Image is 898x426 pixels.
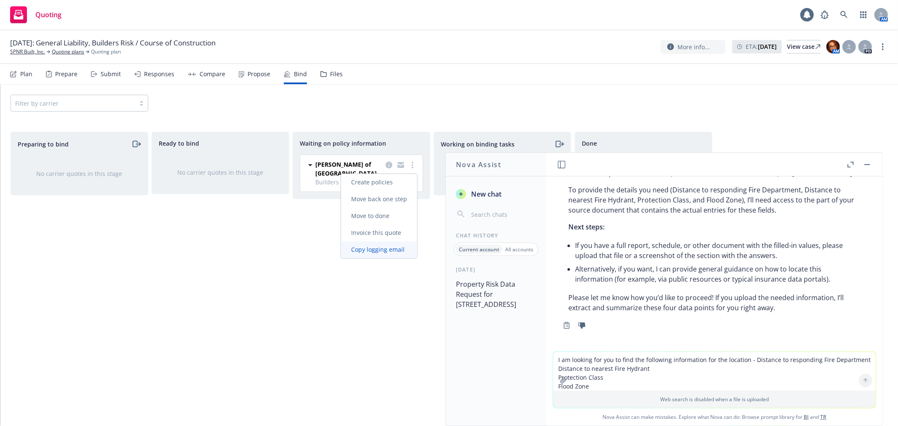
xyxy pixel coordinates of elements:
a: Quoting plans [52,48,84,56]
span: Move to done [341,212,400,220]
span: [PERSON_NAME] of [GEOGRAPHIC_DATA] [315,160,382,178]
button: More info... [661,40,725,54]
div: Propose [248,71,270,77]
span: Next steps: [568,222,605,232]
input: Search chats [469,208,536,220]
span: New chat [469,189,501,199]
span: Nova Assist can make mistakes. Explore what Nova can do: Browse prompt library for and [550,408,879,426]
p: To provide the details you need (Distance to responding Fire Department, Distance to nearest Fire... [568,185,861,215]
span: Builders Risk / Course of Construction [315,178,418,186]
span: Done [582,139,597,148]
button: Property Risk Data Request for [STREET_ADDRESS] [453,277,540,312]
a: more [878,42,888,52]
div: Compare [200,71,225,77]
h1: Nova Assist [456,160,501,170]
div: Responses [144,71,174,77]
span: Invoice this quote [341,229,411,237]
span: Waiting on policy information [300,139,386,148]
span: Preparing to bind [18,140,69,149]
a: Quoting [7,3,65,27]
a: View case [787,40,821,53]
button: Thumbs down [575,319,589,331]
span: Working on binding tasks [441,140,514,149]
span: Create policies [341,178,403,186]
a: copy logging email [396,160,406,170]
a: Report a Bug [816,6,833,23]
div: Prepare [55,71,77,77]
a: SPNR Built, Inc. [10,48,45,56]
div: No carrier quotes in this stage [165,168,275,177]
a: copy logging email [384,160,394,170]
a: Switch app [855,6,872,23]
p: Current account [459,246,499,253]
span: Quoting [35,11,61,18]
a: Search [836,6,853,23]
button: New chat [453,186,540,202]
a: TR [820,413,826,421]
span: Copy logging email [341,245,415,253]
p: All accounts [505,246,533,253]
a: moveRight [131,139,141,149]
div: Bind [294,71,307,77]
img: photo [826,40,840,53]
div: Plan [20,71,32,77]
span: ETA : [746,42,777,51]
div: Chat History [446,232,546,239]
strong: [DATE] [758,43,777,51]
p: Please let me know how you’d like to proceed! If you upload the needed information, I’ll extract ... [568,293,861,313]
span: [DATE]: General Liability, Builders Risk / Course of Construction [10,38,216,48]
span: Ready to bind [159,139,199,148]
div: No carrier quotes in this stage [24,169,134,178]
span: More info... [677,43,710,51]
p: Web search is disabled when a file is uploaded [558,396,871,403]
div: Files [330,71,343,77]
span: Quoting plan [91,48,121,56]
a: BI [804,413,809,421]
li: Alternatively, if you want, I can provide general guidance on how to locate this information (for... [575,262,861,286]
svg: Copy to clipboard [563,322,570,329]
li: If you have a full report, schedule, or other document with the filled-in values, please upload t... [575,239,861,262]
div: [DATE] [446,266,546,273]
span: Move back one step [341,195,417,203]
div: Submit [101,71,121,77]
a: moveRight [554,139,564,149]
a: more [408,160,418,170]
